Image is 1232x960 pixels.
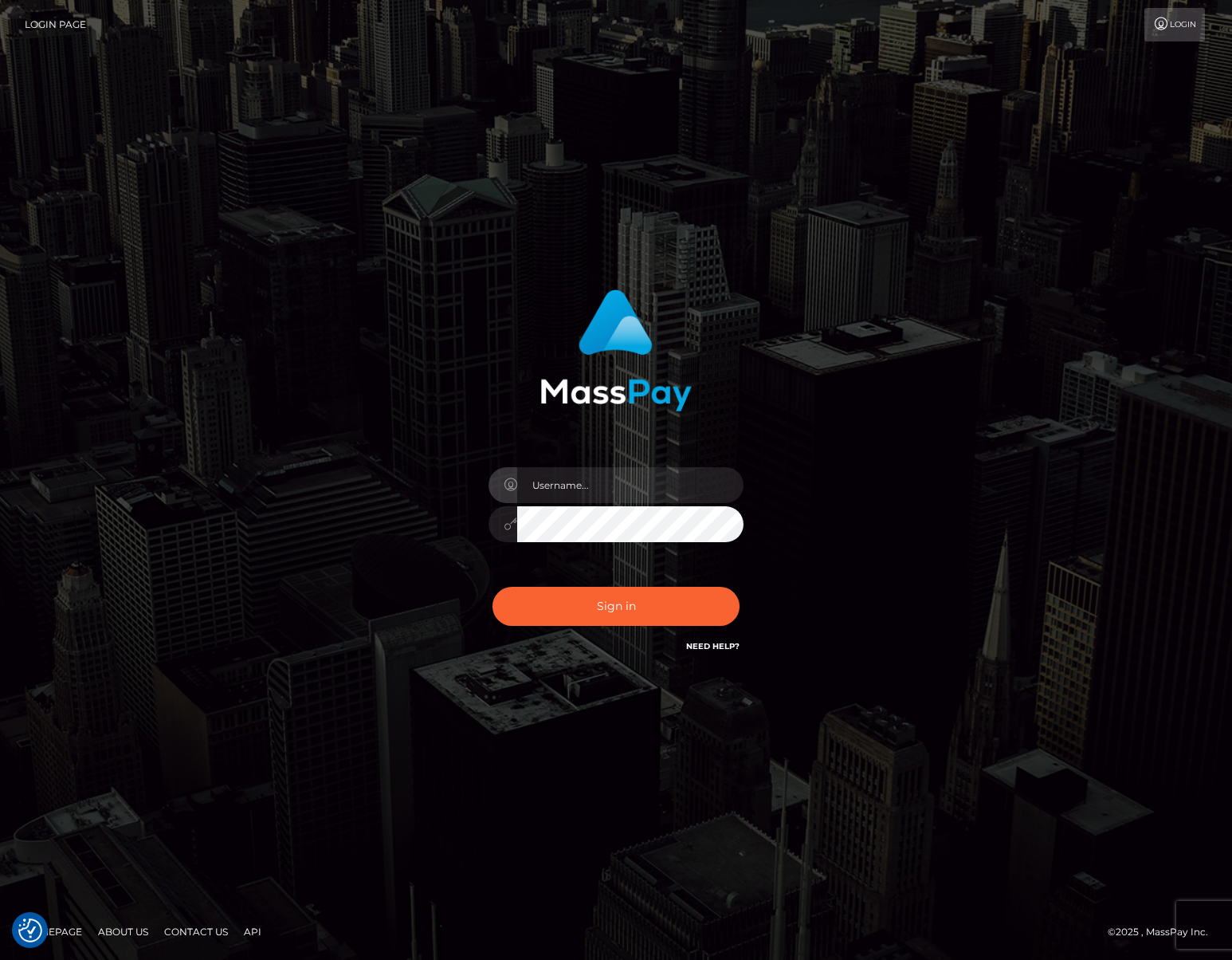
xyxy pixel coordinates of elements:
input: Username... [517,467,744,503]
a: Login [1144,8,1205,41]
a: Login Page [25,8,86,41]
button: Consent Preferences [18,919,42,942]
button: Sign in [492,587,740,626]
a: Homepage [18,919,88,944]
div: © 2025 , MassPay Inc. [1108,923,1220,941]
a: About Us [92,919,155,944]
a: Contact Us [158,919,234,944]
img: MassPay Login [540,289,692,411]
a: API [237,919,268,944]
a: Need Help? [686,641,740,651]
img: Revisit consent button [18,919,42,942]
